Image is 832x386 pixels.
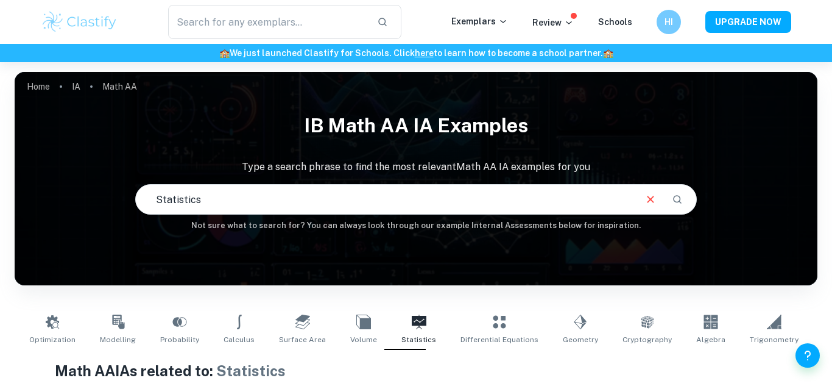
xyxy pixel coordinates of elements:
input: Search for any exemplars... [168,5,367,39]
span: 🏫 [219,48,230,58]
a: IA [72,78,80,95]
img: Clastify logo [41,10,118,34]
span: Algebra [696,334,725,345]
span: Probability [160,334,199,345]
h6: HI [662,15,676,29]
span: Volume [350,334,377,345]
h6: We just launched Clastify for Schools. Click to learn how to become a school partner. [2,46,830,60]
input: E.g. modelling a logo, player arrangements, shape of an egg... [136,182,635,216]
h1: Math AA IAs related to: [55,360,777,382]
span: Surface Area [279,334,326,345]
h1: IB Math AA IA examples [15,106,817,145]
button: Help and Feedback [795,343,820,368]
a: Home [27,78,50,95]
button: HI [657,10,681,34]
span: Geometry [563,334,598,345]
span: Statistics [216,362,286,379]
button: UPGRADE NOW [705,11,791,33]
span: Differential Equations [460,334,538,345]
span: 🏫 [603,48,613,58]
span: Cryptography [622,334,672,345]
button: Clear [639,188,662,211]
p: Type a search phrase to find the most relevant Math AA IA examples for you [15,160,817,174]
h6: Not sure what to search for? You can always look through our example Internal Assessments below f... [15,220,817,232]
p: Exemplars [451,15,508,28]
span: Statistics [401,334,436,345]
p: Math AA [102,80,137,93]
a: Schools [598,17,632,27]
span: Modelling [100,334,136,345]
a: here [415,48,434,58]
span: Trigonometry [750,334,799,345]
button: Search [667,189,688,210]
p: Review [532,16,574,29]
span: Calculus [224,334,255,345]
span: Optimization [29,334,76,345]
